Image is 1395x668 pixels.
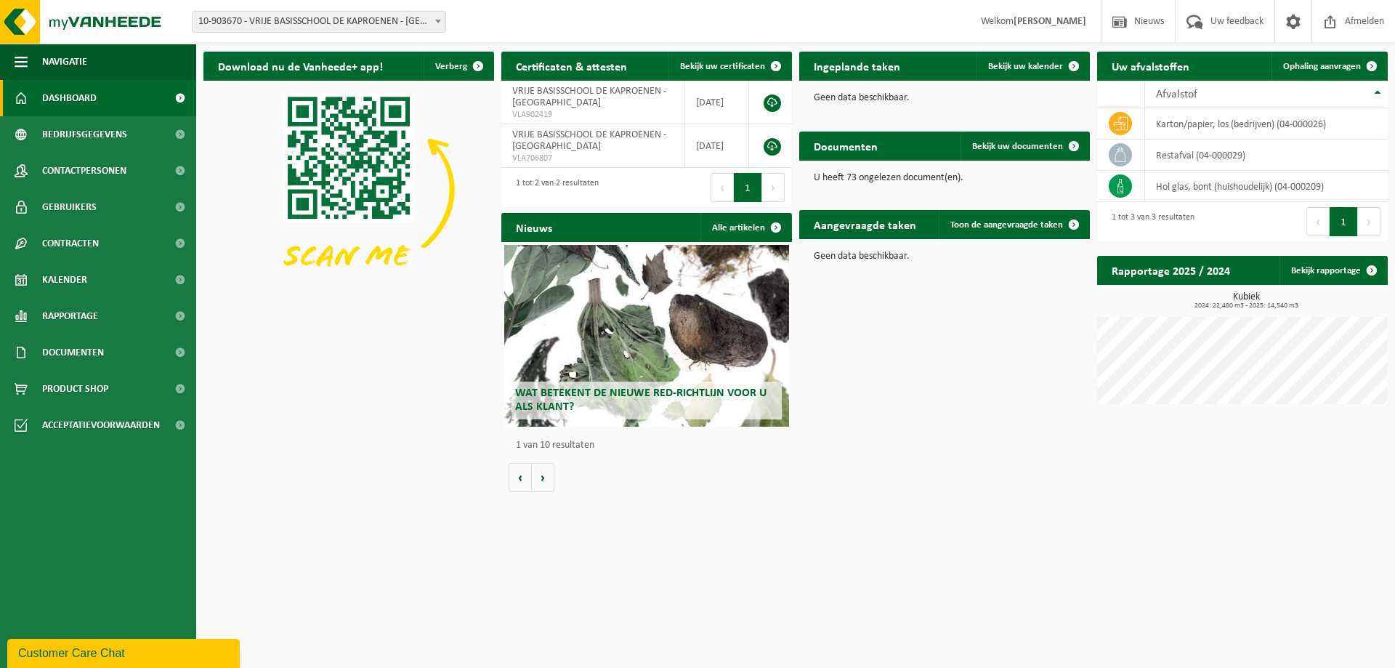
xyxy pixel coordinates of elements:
h2: Aangevraagde taken [799,210,931,238]
a: Bekijk rapportage [1279,256,1386,285]
button: Next [762,173,785,202]
div: 1 tot 3 van 3 resultaten [1104,206,1194,238]
button: Vorige [509,463,532,492]
span: Contactpersonen [42,153,126,189]
span: Bekijk uw documenten [972,142,1063,151]
a: Bekijk uw documenten [961,132,1088,161]
p: Geen data beschikbaar. [814,93,1075,103]
span: Kalender [42,262,87,298]
button: Verberg [424,52,493,81]
span: Rapportage [42,298,98,334]
p: Geen data beschikbaar. [814,251,1075,262]
strong: [PERSON_NAME] [1014,16,1086,27]
td: karton/papier, los (bedrijven) (04-000026) [1145,108,1388,140]
span: Bekijk uw kalender [988,62,1063,71]
button: Volgende [532,463,554,492]
span: Dashboard [42,80,97,116]
iframe: chat widget [7,636,243,668]
span: Bekijk uw certificaten [680,62,765,71]
span: Gebruikers [42,189,97,225]
span: Wat betekent de nieuwe RED-richtlijn voor u als klant? [515,387,767,413]
h2: Download nu de Vanheede+ app! [203,52,397,80]
h2: Uw afvalstoffen [1097,52,1204,80]
button: Previous [1306,207,1330,236]
a: Ophaling aanvragen [1271,52,1386,81]
p: U heeft 73 ongelezen document(en). [814,173,1075,183]
span: 10-903670 - VRIJE BASISSCHOOL DE KAPROENEN - KAPRIJKE [193,12,445,32]
span: Bedrijfsgegevens [42,116,127,153]
span: Toon de aangevraagde taken [950,220,1063,230]
button: Next [1358,207,1380,236]
a: Bekijk uw kalender [976,52,1088,81]
a: Bekijk uw certificaten [668,52,790,81]
button: 1 [1330,207,1358,236]
td: restafval (04-000029) [1145,140,1388,171]
span: VLA706807 [512,153,674,164]
span: Acceptatievoorwaarden [42,407,160,443]
span: Afvalstof [1156,89,1197,100]
img: Download de VHEPlus App [203,81,494,299]
span: VRIJE BASISSCHOOL DE KAPROENEN - [GEOGRAPHIC_DATA] [512,86,666,108]
span: 10-903670 - VRIJE BASISSCHOOL DE KAPROENEN - KAPRIJKE [192,11,446,33]
span: Ophaling aanvragen [1283,62,1361,71]
button: Previous [711,173,734,202]
span: Contracten [42,225,99,262]
h2: Certificaten & attesten [501,52,642,80]
h2: Nieuws [501,213,567,241]
button: 1 [734,173,762,202]
a: Alle artikelen [700,213,790,242]
a: Wat betekent de nieuwe RED-richtlijn voor u als klant? [504,245,789,427]
td: hol glas, bont (huishoudelijk) (04-000209) [1145,171,1388,202]
h2: Ingeplande taken [799,52,915,80]
span: Documenten [42,334,104,371]
h2: Rapportage 2025 / 2024 [1097,256,1245,284]
p: 1 van 10 resultaten [516,440,785,451]
span: 2024: 22,480 m3 - 2025: 14,540 m3 [1104,302,1388,310]
span: Verberg [435,62,467,71]
span: VLA902419 [512,109,674,121]
h2: Documenten [799,132,892,160]
a: Toon de aangevraagde taken [939,210,1088,239]
div: 1 tot 2 van 2 resultaten [509,172,599,204]
h3: Kubiek [1104,292,1388,310]
span: Product Shop [42,371,108,407]
td: [DATE] [685,81,749,124]
span: VRIJE BASISSCHOOL DE KAPROENEN - [GEOGRAPHIC_DATA] [512,129,666,152]
td: [DATE] [685,124,749,168]
span: Navigatie [42,44,87,80]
